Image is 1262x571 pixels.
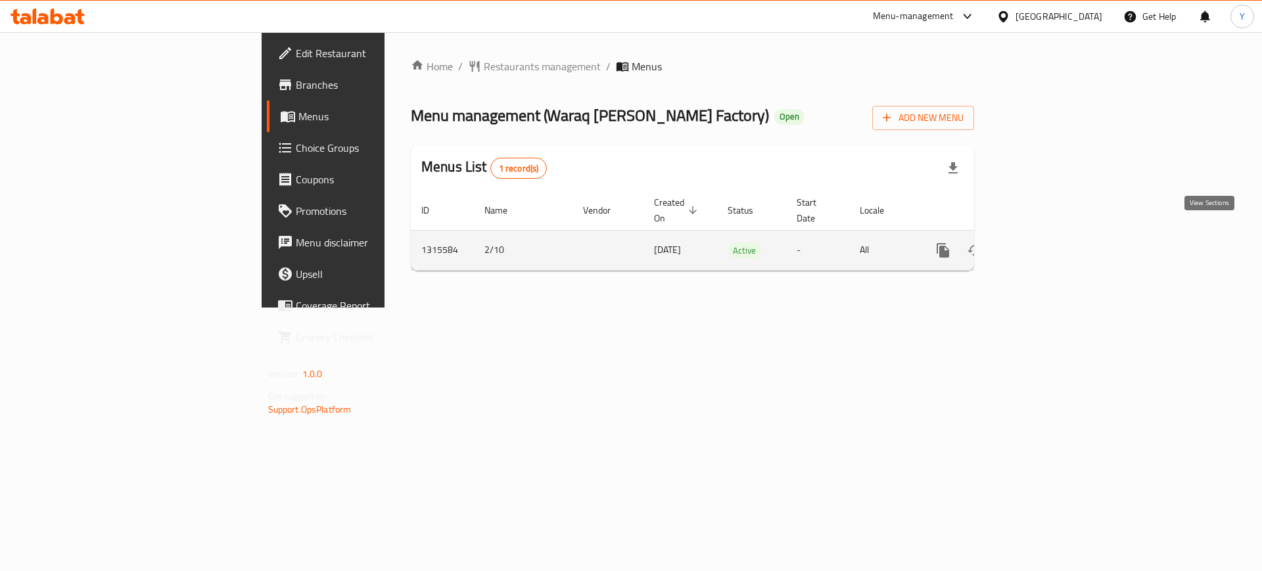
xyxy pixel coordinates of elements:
[302,365,323,382] span: 1.0.0
[267,132,473,164] a: Choice Groups
[786,230,849,270] td: -
[490,158,548,179] div: Total records count
[484,58,601,74] span: Restaurants management
[468,58,601,74] a: Restaurants management
[268,365,300,382] span: Version:
[421,202,446,218] span: ID
[268,388,329,405] span: Get support on:
[927,235,959,266] button: more
[728,243,761,258] span: Active
[267,290,473,321] a: Coverage Report
[296,171,462,187] span: Coupons
[860,202,901,218] span: Locale
[267,258,473,290] a: Upsell
[728,202,770,218] span: Status
[267,227,473,258] a: Menu disclaimer
[298,108,462,124] span: Menus
[267,69,473,101] a: Branches
[873,9,954,24] div: Menu-management
[296,203,462,219] span: Promotions
[296,77,462,93] span: Branches
[484,202,525,218] span: Name
[959,235,991,266] button: Change Status
[267,101,473,132] a: Menus
[632,58,662,74] span: Menus
[296,298,462,313] span: Coverage Report
[296,45,462,61] span: Edit Restaurant
[267,164,473,195] a: Coupons
[267,195,473,227] a: Promotions
[872,106,974,130] button: Add New Menu
[267,37,473,69] a: Edit Restaurant
[296,266,462,282] span: Upsell
[606,58,611,74] li: /
[411,58,974,74] nav: breadcrumb
[268,401,352,418] a: Support.OpsPlatform
[491,162,547,175] span: 1 record(s)
[654,241,681,258] span: [DATE]
[1240,9,1245,24] span: Y
[296,329,462,345] span: Grocery Checklist
[411,101,769,130] span: Menu management ( Waraq [PERSON_NAME] Factory )
[296,140,462,156] span: Choice Groups
[883,110,964,126] span: Add New Menu
[296,235,462,250] span: Menu disclaimer
[849,230,917,270] td: All
[411,191,1064,271] table: enhanced table
[267,321,473,353] a: Grocery Checklist
[917,191,1064,231] th: Actions
[774,111,805,122] span: Open
[1016,9,1102,24] div: [GEOGRAPHIC_DATA]
[774,109,805,125] div: Open
[474,230,573,270] td: 2/10
[797,194,833,226] span: Start Date
[421,157,547,179] h2: Menus List
[937,152,969,184] div: Export file
[583,202,628,218] span: Vendor
[654,194,701,226] span: Created On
